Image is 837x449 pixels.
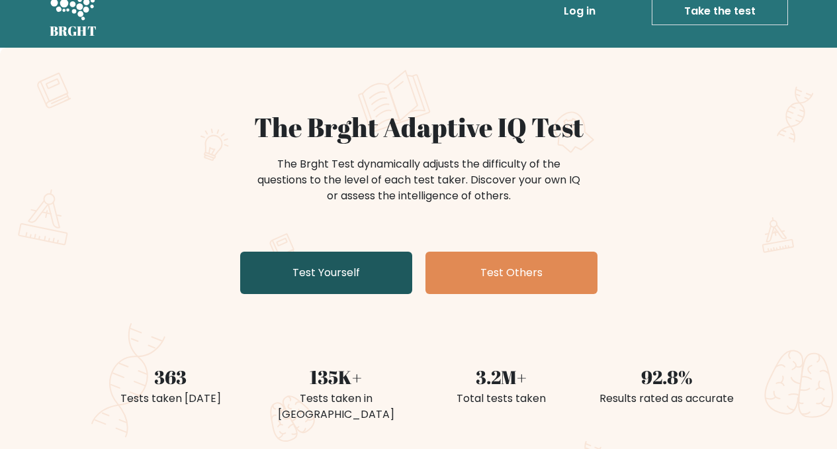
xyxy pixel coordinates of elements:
[253,156,584,204] div: The Brght Test dynamically adjusts the difficulty of the questions to the level of each test take...
[261,363,411,391] div: 135K+
[425,252,597,294] a: Test Others
[427,391,576,407] div: Total tests taken
[261,391,411,423] div: Tests taken in [GEOGRAPHIC_DATA]
[592,391,742,407] div: Results rated as accurate
[240,252,412,294] a: Test Yourself
[592,363,742,391] div: 92.8%
[96,111,742,143] h1: The Brght Adaptive IQ Test
[96,391,245,407] div: Tests taken [DATE]
[427,363,576,391] div: 3.2M+
[96,363,245,391] div: 363
[50,23,97,39] h5: BRGHT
